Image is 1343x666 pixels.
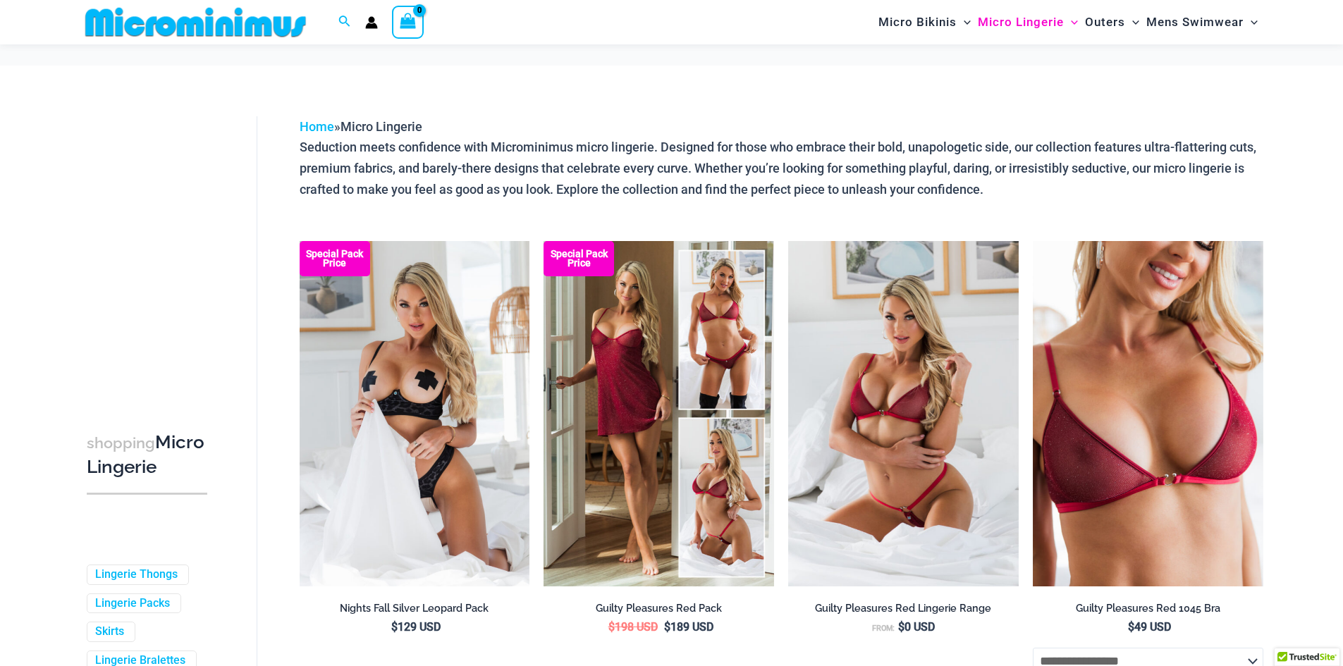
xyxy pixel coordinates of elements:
[1128,620,1171,634] bdi: 49 USD
[1033,241,1263,586] a: Guilty Pleasures Red 1045 Bra 01Guilty Pleasures Red 1045 Bra 02Guilty Pleasures Red 1045 Bra 02
[788,602,1019,620] a: Guilty Pleasures Red Lingerie Range
[95,624,124,639] a: Skirts
[1033,602,1263,615] h2: Guilty Pleasures Red 1045 Bra
[878,4,957,40] span: Micro Bikinis
[1125,4,1139,40] span: Menu Toggle
[608,620,615,634] span: $
[873,2,1264,42] nav: Site Navigation
[1033,602,1263,620] a: Guilty Pleasures Red 1045 Bra
[1143,4,1261,40] a: Mens SwimwearMenu ToggleMenu Toggle
[544,602,774,615] h2: Guilty Pleasures Red Pack
[365,16,378,29] a: Account icon link
[95,596,170,611] a: Lingerie Packs
[300,119,422,134] span: »
[300,137,1263,199] p: Seduction meets confidence with Microminimus micro lingerie. Designed for those who embrace their...
[300,241,530,586] img: Nights Fall Silver Leopard 1036 Bra 6046 Thong 09v2
[300,119,334,134] a: Home
[1146,4,1244,40] span: Mens Swimwear
[544,241,774,586] a: Guilty Pleasures Red Collection Pack F Guilty Pleasures Red Collection Pack BGuilty Pleasures Red...
[87,431,207,479] h3: Micro Lingerie
[875,4,974,40] a: Micro BikinisMenu ToggleMenu Toggle
[87,434,155,452] span: shopping
[957,4,971,40] span: Menu Toggle
[80,6,312,38] img: MM SHOP LOGO FLAT
[300,241,530,586] a: Nights Fall Silver Leopard 1036 Bra 6046 Thong 09v2 Nights Fall Silver Leopard 1036 Bra 6046 Thon...
[300,602,530,620] a: Nights Fall Silver Leopard Pack
[664,620,670,634] span: $
[898,620,935,634] bdi: 0 USD
[338,13,351,31] a: Search icon link
[544,249,614,268] b: Special Pack Price
[1064,4,1078,40] span: Menu Toggle
[544,602,774,620] a: Guilty Pleasures Red Pack
[391,620,441,634] bdi: 129 USD
[300,249,370,268] b: Special Pack Price
[1128,620,1134,634] span: $
[974,4,1081,40] a: Micro LingerieMenu ToggleMenu Toggle
[788,241,1019,586] img: Guilty Pleasures Red 1045 Bra 689 Micro 05
[788,602,1019,615] h2: Guilty Pleasures Red Lingerie Range
[392,6,424,38] a: View Shopping Cart, empty
[391,620,398,634] span: $
[664,620,713,634] bdi: 189 USD
[341,119,422,134] span: Micro Lingerie
[1081,4,1143,40] a: OutersMenu ToggleMenu Toggle
[608,620,658,634] bdi: 198 USD
[544,241,774,586] img: Guilty Pleasures Red Collection Pack F
[95,567,178,582] a: Lingerie Thongs
[788,241,1019,586] a: Guilty Pleasures Red 1045 Bra 689 Micro 05Guilty Pleasures Red 1045 Bra 689 Micro 06Guilty Pleasu...
[872,624,895,633] span: From:
[1033,241,1263,586] img: Guilty Pleasures Red 1045 Bra 01
[898,620,904,634] span: $
[300,602,530,615] h2: Nights Fall Silver Leopard Pack
[978,4,1064,40] span: Micro Lingerie
[1244,4,1258,40] span: Menu Toggle
[1085,4,1125,40] span: Outers
[87,105,214,387] iframe: TrustedSite Certified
